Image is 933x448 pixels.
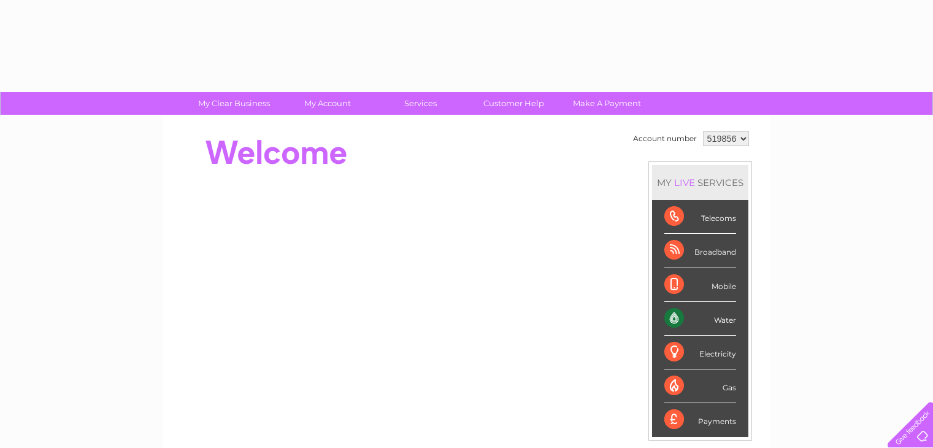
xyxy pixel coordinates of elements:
[463,92,564,115] a: Customer Help
[556,92,658,115] a: Make A Payment
[652,165,748,200] div: MY SERVICES
[664,302,736,336] div: Water
[370,92,471,115] a: Services
[664,268,736,302] div: Mobile
[664,336,736,369] div: Electricity
[664,200,736,234] div: Telecoms
[664,403,736,436] div: Payments
[630,128,700,149] td: Account number
[672,177,697,188] div: LIVE
[664,369,736,403] div: Gas
[183,92,285,115] a: My Clear Business
[664,234,736,268] div: Broadband
[277,92,378,115] a: My Account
